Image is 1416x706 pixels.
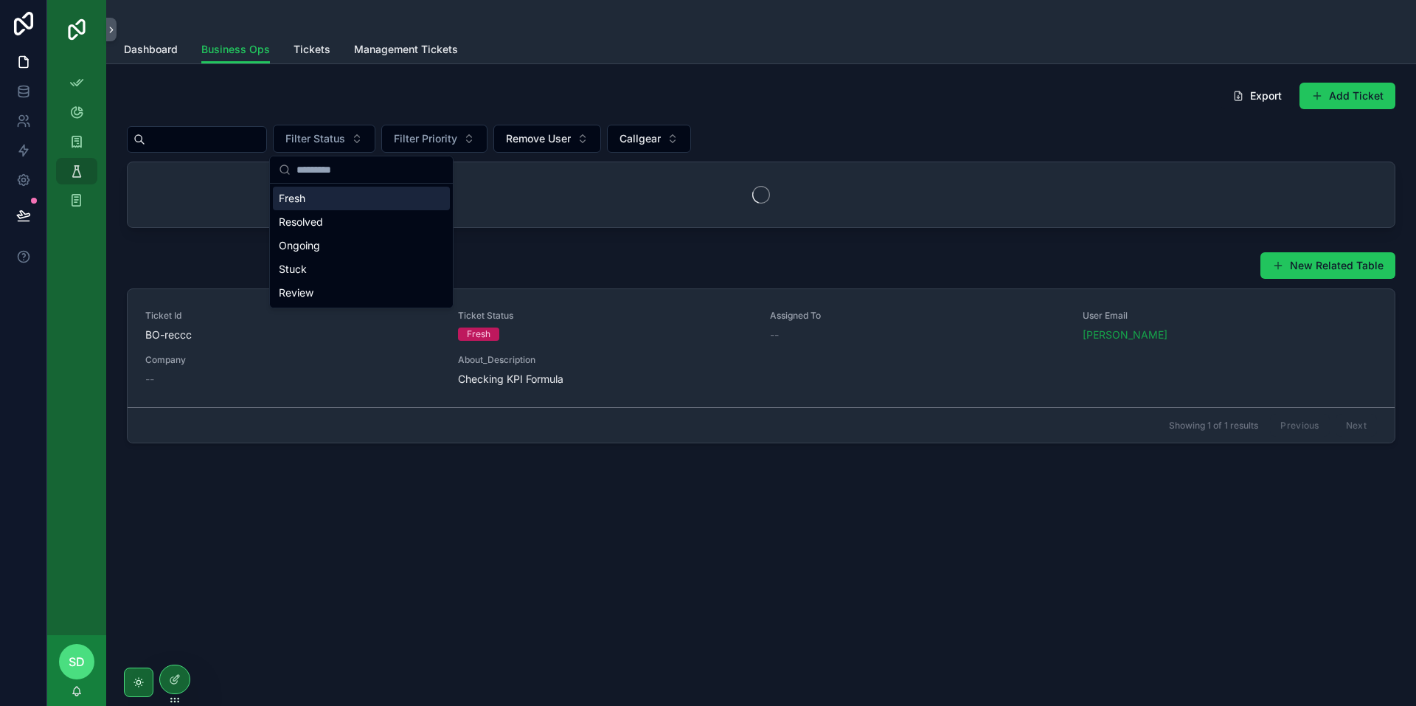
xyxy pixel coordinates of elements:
[145,310,440,322] span: Ticket Id
[285,131,345,146] span: Filter Status
[124,42,178,57] span: Dashboard
[201,42,270,57] span: Business Ops
[770,310,1065,322] span: Assigned To
[47,59,106,233] div: scrollable content
[128,289,1395,407] a: Ticket IdBO-recccTicket StatusFreshAssigned To--User Email[PERSON_NAME]Company--About_Description...
[381,125,487,153] button: Select Button
[273,210,450,234] div: Resolved
[458,310,753,322] span: Ticket Status
[770,328,779,342] span: --
[619,131,661,146] span: Callgear
[65,18,88,41] img: App logo
[273,187,450,210] div: Fresh
[145,372,154,387] span: --
[1299,83,1395,109] button: Add Ticket
[458,354,753,366] span: About_Description
[273,257,450,281] div: Stuck
[273,125,375,153] button: Select Button
[493,125,601,153] button: Select Button
[270,184,453,308] div: Suggestions
[1221,83,1294,109] button: Export
[145,354,440,366] span: Company
[69,653,85,671] span: SD
[607,125,691,153] button: Select Button
[467,328,490,341] div: Fresh
[273,281,450,305] div: Review
[1260,252,1395,279] button: New Related Table
[1083,310,1378,322] span: User Email
[273,234,450,257] div: Ongoing
[354,36,458,66] a: Management Tickets
[145,328,440,342] span: BO-reccc
[506,131,571,146] span: Remove User
[394,131,457,146] span: Filter Priority
[1169,420,1258,432] span: Showing 1 of 1 results
[124,36,178,66] a: Dashboard
[354,42,458,57] span: Management Tickets
[458,372,753,387] span: Checking KPI Formula
[1083,328,1167,342] a: [PERSON_NAME]
[201,36,270,64] a: Business Ops
[294,42,330,57] span: Tickets
[294,36,330,66] a: Tickets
